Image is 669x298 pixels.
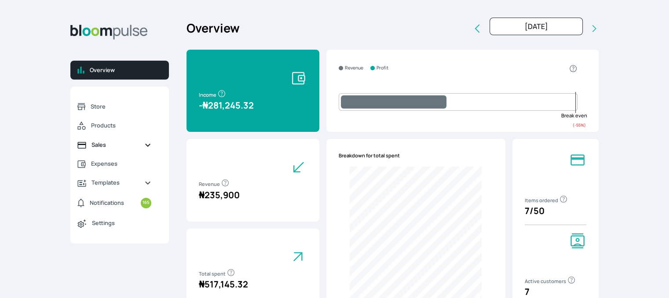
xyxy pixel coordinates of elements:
span: ₦ [199,189,205,201]
span: 517,145.32 [199,278,248,290]
a: Notifications165 [70,193,158,214]
span: Settings [92,219,151,227]
span: Items ordered [525,197,568,204]
span: - 281,245.32 [199,99,254,111]
span: Total spent [199,270,235,277]
img: Bloom Logo [70,25,148,40]
small: Profit [377,65,388,72]
span: Overview [90,66,162,74]
a: Sales [70,135,158,154]
a: Templates [70,173,158,192]
span: Active customers [525,278,576,284]
span: Expenses [91,160,151,168]
aside: Sidebar [70,18,169,287]
span: 235,900 [199,189,240,201]
span: Templates [91,178,137,187]
a: Settings [70,214,158,233]
span: ₦ [199,278,205,290]
a: Expenses [70,154,158,173]
span: Income [199,91,226,98]
a: Products [70,116,158,135]
p: 7 / 50 [525,204,586,218]
a: Store [70,97,158,116]
small: Revenue [345,65,363,72]
span: Breakdown for total spent [339,152,400,160]
small: 165 [141,198,151,208]
span: Revenue [199,181,230,187]
small: ( -55 %) [573,122,586,128]
span: Products [91,121,151,130]
span: ₦ [202,99,208,111]
span: Sales [91,141,137,149]
span: Store [91,102,151,111]
h2: Overview [186,19,240,37]
a: Overview [70,61,169,80]
span: Notifications [90,199,124,207]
